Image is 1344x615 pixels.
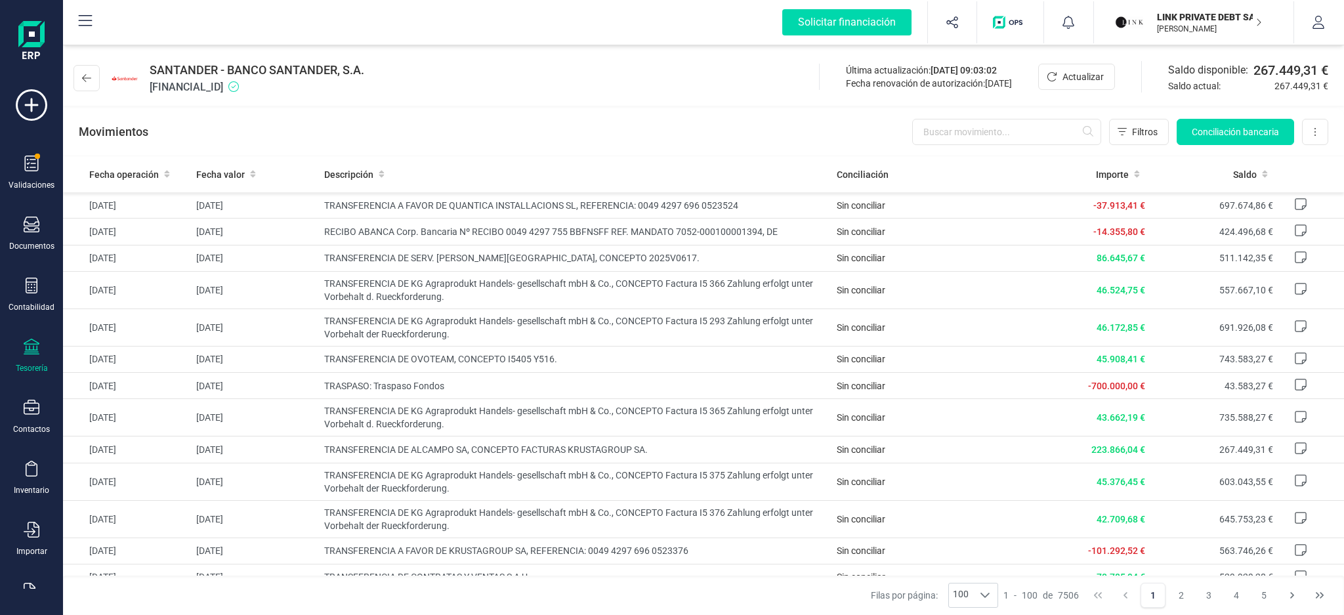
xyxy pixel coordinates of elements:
span: [FINANCIAL_ID] [150,79,364,95]
span: 43.662,19 € [1097,412,1145,423]
span: TRANSFERENCIA DE SERV. [PERSON_NAME][GEOGRAPHIC_DATA], CONCEPTO 2025V0617. [324,251,826,265]
p: [PERSON_NAME] [1157,24,1262,34]
span: 7506 [1058,589,1079,602]
button: Conciliación bancaria [1177,119,1294,145]
div: Validaciones [9,180,54,190]
span: 267.449,31 € [1253,61,1328,79]
button: LILINK PRIVATE DEBT SA[PERSON_NAME] [1110,1,1278,43]
td: 424.496,68 € [1150,219,1278,245]
div: Inventario [14,485,49,496]
span: Sin conciliar [837,253,885,263]
button: Previous Page [1113,583,1138,608]
button: Filtros [1109,119,1169,145]
div: Última actualización: [846,64,1012,77]
span: TRASPASO: Traspaso Fondos [324,379,826,392]
span: -700.000,00 € [1088,381,1145,391]
span: 223.866,04 € [1091,444,1145,455]
td: 557.667,10 € [1150,271,1278,308]
td: [DATE] [63,399,191,436]
span: Descripción [324,168,373,181]
span: TRANSFERENCIA DE KG Agraprodukt Handels- gesellschaft mbH & Co., CONCEPTO Factura I5 376 Zahlung ... [324,506,826,532]
td: [DATE] [191,271,319,308]
span: Sin conciliar [837,226,885,237]
div: Contactos [13,424,50,435]
td: 735.588,27 € [1150,399,1278,436]
td: [DATE] [191,564,319,590]
td: [DATE] [191,463,319,500]
span: Fecha operación [89,168,159,181]
span: Sin conciliar [837,514,885,524]
td: 743.583,27 € [1150,346,1278,372]
span: Sin conciliar [837,381,885,391]
div: Contabilidad [9,302,54,312]
span: TRANSFERENCIA A FAVOR DE KRUSTAGROUP SA, REFERENCIA: 0049 4297 696 0523376 [324,544,826,557]
span: 100 [949,583,973,607]
td: [DATE] [191,538,319,564]
span: 100 [1022,589,1038,602]
td: [DATE] [63,564,191,590]
span: Saldo [1233,168,1257,181]
img: Logo Finanedi [18,21,45,63]
span: RECIBO ABANCA Corp. Bancaria Nº RECIBO 0049 4297 755 BBFNSFF REF. MANDATO 7052-000100001394, DE [324,225,826,238]
td: 511.142,35 € [1150,245,1278,271]
button: Page 3 [1196,583,1221,608]
span: 45.908,41 € [1097,354,1145,364]
button: Page 2 [1169,583,1194,608]
span: Sin conciliar [837,477,885,487]
td: [DATE] [63,373,191,399]
td: 603.043,55 € [1150,463,1278,500]
span: de [1043,589,1053,602]
button: Actualizar [1038,64,1115,90]
td: [DATE] [63,538,191,564]
button: Page 4 [1224,583,1249,608]
td: [DATE] [191,373,319,399]
button: Solicitar financiación [766,1,927,43]
img: Logo de OPS [993,16,1028,29]
td: 697.674,86 € [1150,192,1278,219]
div: - [1003,589,1079,602]
span: TRANSFERENCIA DE ALCAMPO SA, CONCEPTO FACTURAS KRUSTAGROUP SA. [324,443,826,456]
button: Last Page [1307,583,1332,608]
span: Sin conciliar [837,285,885,295]
p: LINK PRIVATE DEBT SA [1157,11,1262,24]
button: Next Page [1280,583,1305,608]
span: 70.785,94 € [1097,572,1145,582]
p: Movimientos [79,123,148,141]
td: [DATE] [63,436,191,463]
td: [DATE] [63,245,191,271]
div: Fecha renovación de autorización: [846,77,1012,90]
span: TRANSFERENCIA DE KG Agraprodukt Handels- gesellschaft mbH & Co., CONCEPTO Factura I5 365 Zahlung ... [324,404,826,431]
td: 529.929,28 € [1150,564,1278,590]
span: Filtros [1132,125,1158,138]
span: Saldo disponible: [1168,62,1248,78]
td: 267.449,31 € [1150,436,1278,463]
td: 645.753,23 € [1150,500,1278,538]
span: Conciliación bancaria [1192,125,1279,138]
span: TRANSFERENCIA DE OVOTEAM, CONCEPTO I5405 Y516. [324,352,826,366]
button: Logo de OPS [985,1,1036,43]
span: 42.709,68 € [1097,514,1145,524]
td: [DATE] [191,399,319,436]
span: Importe [1096,168,1129,181]
span: Saldo actual: [1168,79,1269,93]
span: TRANSFERENCIA DE KG Agraprodukt Handels- gesellschaft mbH & Co., CONCEPTO Factura I5 375 Zahlung ... [324,469,826,495]
input: Buscar movimiento... [912,119,1101,145]
span: Fecha valor [196,168,245,181]
td: [DATE] [63,346,191,372]
span: TRANSFERENCIA DE CONTRATAS Y VENTAS S A U, . [324,570,826,583]
span: Sin conciliar [837,200,885,211]
span: Sin conciliar [837,444,885,455]
td: [DATE] [191,436,319,463]
td: [DATE] [191,500,319,538]
span: 45.376,45 € [1097,477,1145,487]
span: Sin conciliar [837,572,885,582]
td: [DATE] [63,271,191,308]
div: Solicitar financiación [782,9,912,35]
button: First Page [1085,583,1110,608]
span: SANTANDER - BANCO SANTANDER, S.A. [150,61,364,79]
td: [DATE] [191,308,319,346]
span: 1 [1003,589,1009,602]
span: Actualizar [1062,70,1104,83]
span: -101.292,52 € [1088,545,1145,556]
span: [DATE] 09:03:02 [931,65,997,75]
